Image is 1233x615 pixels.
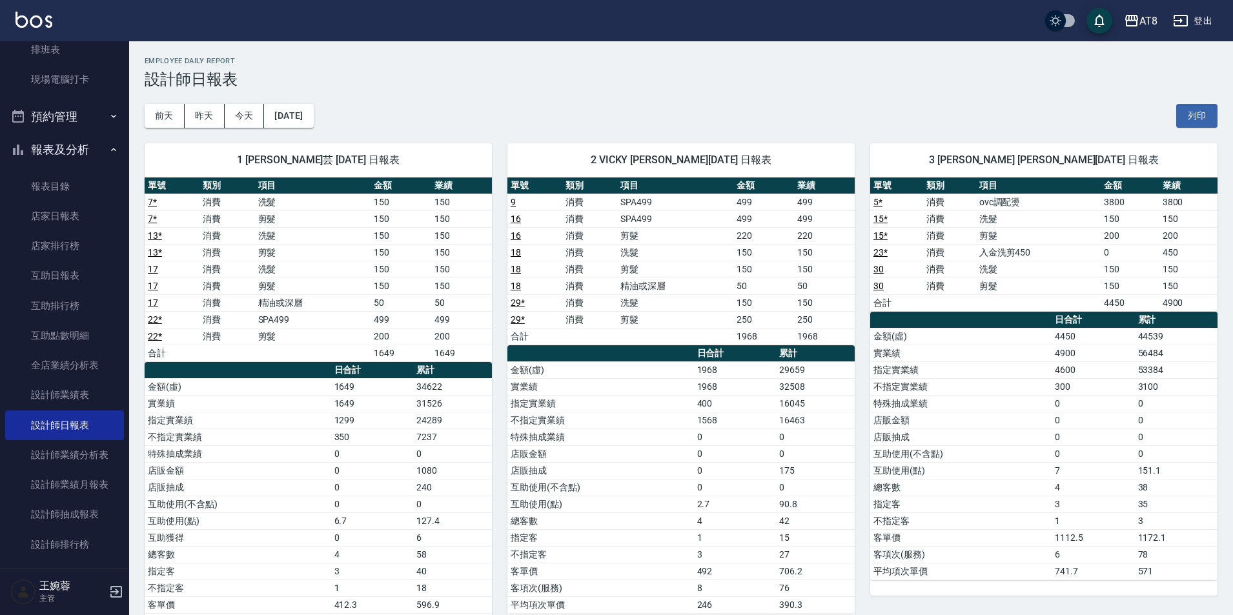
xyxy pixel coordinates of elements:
td: 剪髮 [617,261,733,277]
td: 實業績 [507,378,694,395]
a: 設計師業績月報表 [5,470,124,499]
td: 實業績 [145,395,331,412]
td: 50 [431,294,492,311]
td: 16463 [776,412,855,428]
table: a dense table [507,177,855,345]
td: 0 [1052,428,1134,445]
td: 40 [413,563,492,580]
th: 項目 [255,177,371,194]
td: 金額(虛) [870,328,1052,345]
td: 消費 [562,210,617,227]
td: 指定實業績 [145,412,331,428]
td: 250 [794,311,855,328]
td: 0 [694,479,776,496]
td: 0 [776,479,855,496]
td: 0 [776,428,855,445]
td: ovc調配燙 [976,194,1101,210]
a: 18 [511,247,521,257]
td: 150 [1159,261,1218,277]
td: 78 [1135,546,1218,563]
td: 消費 [923,277,976,294]
td: 剪髮 [255,244,371,261]
td: 0 [1052,412,1134,428]
td: 400 [694,395,776,412]
td: 特殊抽成業績 [145,445,331,462]
h5: 王婉蓉 [39,580,105,592]
td: 15 [776,529,855,546]
td: 消費 [199,210,254,227]
td: 洗髮 [255,194,371,210]
td: 消費 [199,277,254,294]
td: 特殊抽成業績 [870,395,1052,412]
a: 店家日報表 [5,201,124,231]
td: 互助使用(不含點) [507,479,694,496]
a: 17 [148,264,158,274]
button: 昨天 [185,104,225,128]
td: 1299 [331,412,413,428]
td: 4450 [1101,294,1159,311]
td: 150 [431,244,492,261]
td: 499 [733,210,794,227]
td: 706.2 [776,563,855,580]
td: 總客數 [870,479,1052,496]
table: a dense table [507,345,855,614]
td: 7237 [413,428,492,445]
td: 8 [694,580,776,596]
td: 58 [413,546,492,563]
td: 消費 [199,328,254,345]
th: 業績 [1159,177,1218,194]
td: 1968 [694,361,776,378]
a: 互助日報表 [5,261,124,290]
td: 571 [1135,563,1218,580]
td: 入金洗剪450 [976,244,1101,261]
td: 金額(虛) [145,378,331,395]
p: 主管 [39,592,105,604]
td: 24289 [413,412,492,428]
button: AT8 [1119,8,1163,34]
td: 150 [1101,277,1159,294]
td: 450 [1159,244,1218,261]
h3: 設計師日報表 [145,70,1218,88]
td: 56484 [1135,345,1218,361]
td: 0 [331,529,413,546]
td: 1649 [431,345,492,361]
td: 消費 [562,261,617,277]
td: 指定客 [145,563,331,580]
td: 客項次(服務) [870,546,1052,563]
td: 1 [331,580,413,596]
td: 剪髮 [617,311,733,328]
td: 200 [1159,227,1218,244]
a: 17 [148,297,158,308]
a: 30 [873,264,884,274]
th: 業績 [794,177,855,194]
td: 6.7 [331,512,413,529]
td: 消費 [923,244,976,261]
td: 精油或深層 [617,277,733,294]
td: 250 [733,311,794,328]
td: 0 [1052,445,1134,462]
td: 4450 [1052,328,1134,345]
a: 16 [511,214,521,224]
a: 報表目錄 [5,172,124,201]
span: 2 VICKY [PERSON_NAME][DATE] 日報表 [523,154,839,166]
td: 消費 [199,294,254,311]
td: 7 [1052,462,1134,479]
td: 店販金額 [145,462,331,479]
td: 175 [776,462,855,479]
td: 38 [1135,479,1218,496]
td: 消費 [199,227,254,244]
td: SPA499 [617,194,733,210]
td: 不指定實業績 [870,378,1052,395]
td: 0 [413,445,492,462]
td: 指定實業績 [870,361,1052,378]
th: 單號 [145,177,199,194]
button: 前天 [145,104,185,128]
td: 0 [1135,395,1218,412]
td: 44539 [1135,328,1218,345]
th: 日合計 [331,362,413,379]
td: 150 [371,227,431,244]
td: 29659 [776,361,855,378]
a: 設計師業績分析表 [5,440,124,470]
td: 150 [431,210,492,227]
td: 1968 [694,378,776,395]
